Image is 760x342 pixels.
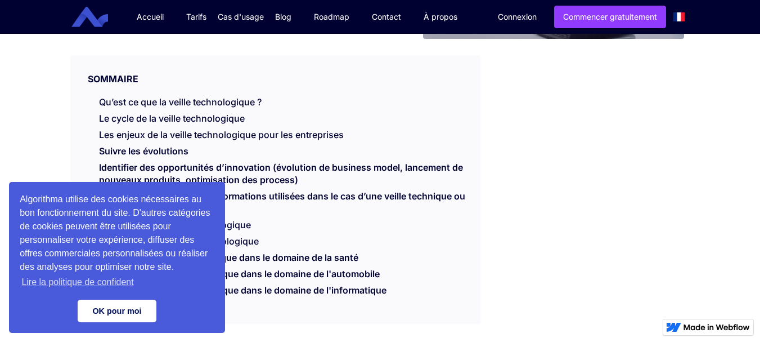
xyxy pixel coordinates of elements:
div: Cas d'usage [218,11,264,23]
div: SOMMAIRE [71,56,480,85]
a: dismiss cookie message [78,300,156,322]
a: Connexion [489,6,545,28]
a: Le cycle de la veille technologique [99,113,245,124]
a: Qu’est ce que la veille technologique ? [99,96,262,108]
span: Algorithma utilise des cookies nécessaires au bon fonctionnement du site. D'autres catégories de ... [20,193,214,291]
a: Commencer gratuitement [554,6,666,28]
a: learn more about cookies [20,274,136,291]
a: Identifier des opportunités d’innovation (évolution de business model, lancement de nouveaux prod... [99,162,463,191]
a: Exemple 2 : Veille technologique dans le domaine de l'automobile [99,268,380,285]
a: Exemple 1 : Veille technologique dans le domaine de la santé [99,252,358,269]
a: Les principales sources d’informations utilisées dans le cas d’une veille technique ou technologi... [99,190,465,220]
a: home [80,7,116,28]
a: Les enjeux de la veille technologique pour les entreprises [99,129,344,140]
a: Exemple 3 : Veille technologique dans le domaine de l'informatique [99,285,386,301]
a: Suivre les évolutions [99,145,188,162]
img: Made in Webflow [683,324,750,331]
div: cookieconsent [9,182,225,333]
